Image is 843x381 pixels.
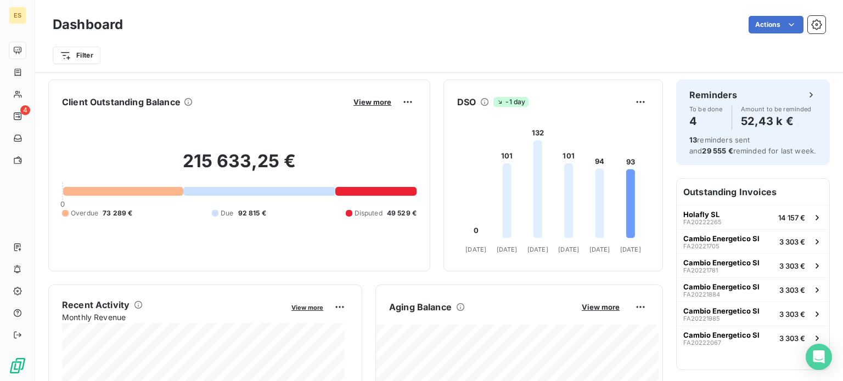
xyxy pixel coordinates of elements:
[683,210,720,219] span: Holafly SL
[779,310,805,319] span: 3 303 €
[62,298,130,311] h6: Recent Activity
[291,304,323,311] span: View more
[457,95,476,109] h6: DSO
[238,208,266,218] span: 92 815 €
[9,107,26,125] a: 4
[60,200,65,208] span: 0
[103,208,132,218] span: 73 289 €
[683,234,760,243] span: Cambio Energetico Sl
[493,97,529,107] span: -1 day
[589,246,610,253] tspan: [DATE]
[806,344,832,370] div: Open Intercom Messenger
[9,357,26,374] img: Logo LeanPay
[683,331,760,339] span: Cambio Energetico Sl
[71,208,98,218] span: Overdue
[527,246,548,253] tspan: [DATE]
[683,243,720,249] span: FA20221705
[353,98,391,106] span: View more
[689,135,816,155] span: reminders sent and reminded for last week.
[620,246,641,253] tspan: [DATE]
[683,258,760,267] span: Cambio Energetico Sl
[497,246,518,253] tspan: [DATE]
[689,88,737,101] h6: Reminders
[53,47,100,64] button: Filter
[741,112,812,130] h4: 52,43 k €
[683,267,718,274] span: FA20221781
[779,261,805,270] span: 3 303 €
[677,253,829,277] button: Cambio Energetico SlFA202217813 303 €
[677,277,829,302] button: Cambio Energetico SlFA202218843 303 €
[389,300,452,314] h6: Aging Balance
[689,106,723,112] span: To be done
[465,246,486,253] tspan: [DATE]
[689,135,697,144] span: 13
[778,213,805,222] span: 14 157 €
[689,112,723,130] h4: 4
[578,302,623,312] button: View more
[683,306,760,315] span: Cambio Energetico Sl
[677,326,829,350] button: Cambio Energetico SlFA202220673 303 €
[9,7,26,24] div: ES
[677,302,829,326] button: Cambio Energetico SlFA202219853 303 €
[683,339,721,346] span: FA20222067
[677,179,829,205] h6: Outstanding Invoices
[683,315,720,322] span: FA20221985
[749,16,803,33] button: Actions
[702,146,733,155] span: 29 555 €
[20,105,30,115] span: 4
[779,237,805,246] span: 3 303 €
[355,208,383,218] span: Disputed
[558,246,579,253] tspan: [DATE]
[677,205,829,229] button: Holafly SLFA2022226514 157 €
[53,15,123,35] h3: Dashboard
[677,229,829,253] button: Cambio Energetico SlFA202217053 303 €
[683,282,760,291] span: Cambio Energetico Sl
[779,334,805,343] span: 3 303 €
[62,311,284,323] span: Monthly Revenue
[288,302,327,312] button: View more
[221,208,233,218] span: Due
[582,303,620,311] span: View more
[683,219,722,225] span: FA20222265
[779,286,805,294] span: 3 303 €
[683,291,720,298] span: FA20221884
[62,150,417,183] h2: 215 633,25 €
[62,95,181,109] h6: Client Outstanding Balance
[350,97,395,107] button: View more
[387,208,417,218] span: 49 529 €
[741,106,812,112] span: Amount to be reminded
